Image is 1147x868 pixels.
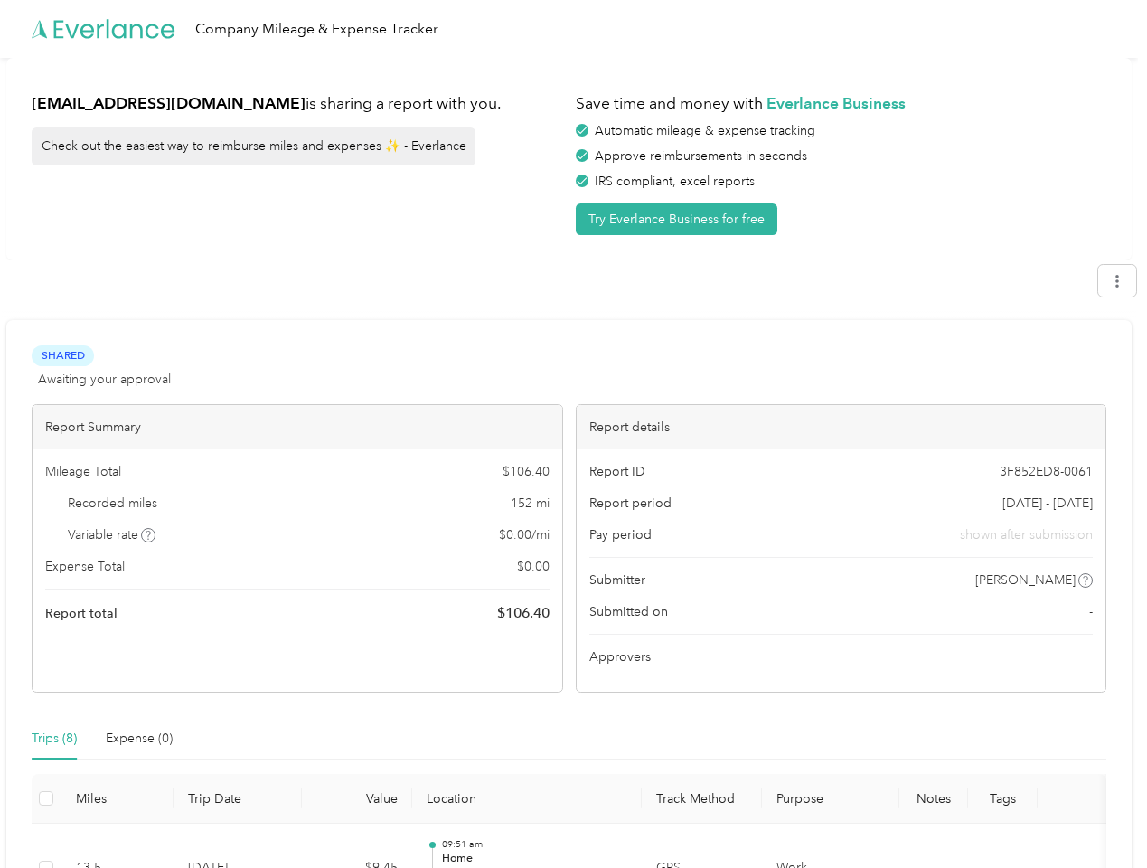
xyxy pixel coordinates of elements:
[32,127,475,165] div: Check out the easiest way to reimburse miles and expenses ✨ - Everlance
[45,462,121,481] span: Mileage Total
[517,557,550,576] span: $ 0.00
[589,602,668,621] span: Submitted on
[33,405,562,449] div: Report Summary
[499,525,550,544] span: $ 0.00 / mi
[1000,462,1093,481] span: 3F852ED8-0061
[589,494,672,513] span: Report period
[32,92,563,115] h1: is sharing a report with you.
[174,774,302,824] th: Trip Date
[589,571,645,590] span: Submitter
[45,604,118,623] span: Report total
[1002,494,1093,513] span: [DATE] - [DATE]
[195,18,438,41] div: Company Mileage & Expense Tracker
[497,602,550,624] span: $ 106.40
[576,203,777,235] button: Try Everlance Business for free
[975,571,1076,590] span: [PERSON_NAME]
[106,729,173,749] div: Expense (0)
[589,462,645,481] span: Report ID
[576,92,1107,115] h1: Save time and money with
[595,174,755,189] span: IRS compliant, excel reports
[511,494,550,513] span: 152 mi
[762,774,900,824] th: Purpose
[442,851,628,867] p: Home
[45,557,125,576] span: Expense Total
[595,123,815,138] span: Automatic mileage & expense tracking
[32,93,306,112] strong: [EMAIL_ADDRESS][DOMAIN_NAME]
[577,405,1106,449] div: Report details
[1089,602,1093,621] span: -
[68,494,157,513] span: Recorded miles
[968,774,1037,824] th: Tags
[38,370,171,389] span: Awaiting your approval
[589,525,652,544] span: Pay period
[302,774,412,824] th: Value
[412,774,642,824] th: Location
[960,525,1093,544] span: shown after submission
[899,774,968,824] th: Notes
[442,838,628,851] p: 09:51 am
[595,148,807,164] span: Approve reimbursements in seconds
[32,345,94,366] span: Shared
[68,525,156,544] span: Variable rate
[766,93,906,112] strong: Everlance Business
[32,729,77,749] div: Trips (8)
[61,774,174,824] th: Miles
[503,462,550,481] span: $ 106.40
[642,774,761,824] th: Track Method
[589,647,651,666] span: Approvers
